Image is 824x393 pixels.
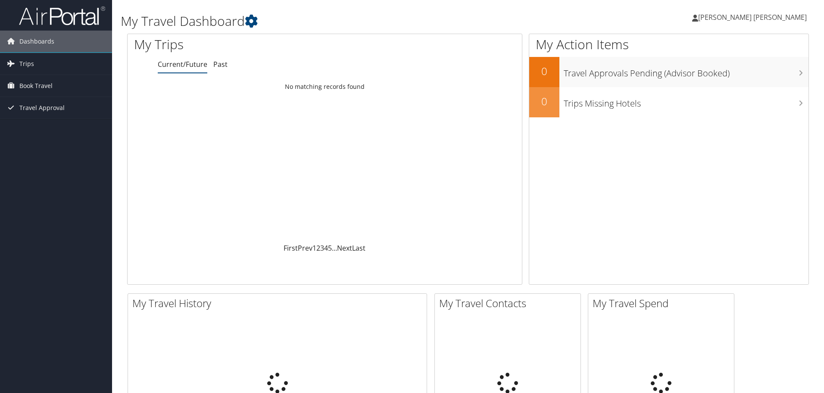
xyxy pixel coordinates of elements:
a: 5 [328,243,332,253]
span: Book Travel [19,75,53,97]
a: 2 [316,243,320,253]
a: 1 [312,243,316,253]
a: Next [337,243,352,253]
a: 0Trips Missing Hotels [529,87,808,117]
h1: My Travel Dashboard [121,12,584,30]
h1: My Trips [134,35,351,53]
span: Travel Approval [19,97,65,119]
h2: 0 [529,94,559,109]
a: 0Travel Approvals Pending (Advisor Booked) [529,57,808,87]
h3: Trips Missing Hotels [564,93,808,110]
span: [PERSON_NAME] [PERSON_NAME] [698,13,807,22]
a: 3 [320,243,324,253]
img: airportal-logo.png [19,6,105,26]
a: [PERSON_NAME] [PERSON_NAME] [692,4,815,30]
h2: My Travel Spend [593,296,734,311]
a: 4 [324,243,328,253]
h3: Travel Approvals Pending (Advisor Booked) [564,63,808,79]
a: First [284,243,298,253]
h1: My Action Items [529,35,808,53]
a: Prev [298,243,312,253]
a: Past [213,60,228,69]
span: Dashboards [19,31,54,52]
span: … [332,243,337,253]
td: No matching records found [128,79,522,94]
h2: 0 [529,64,559,79]
a: Current/Future [158,60,207,69]
a: Last [352,243,365,253]
h2: My Travel Contacts [439,296,581,311]
span: Trips [19,53,34,75]
h2: My Travel History [132,296,427,311]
